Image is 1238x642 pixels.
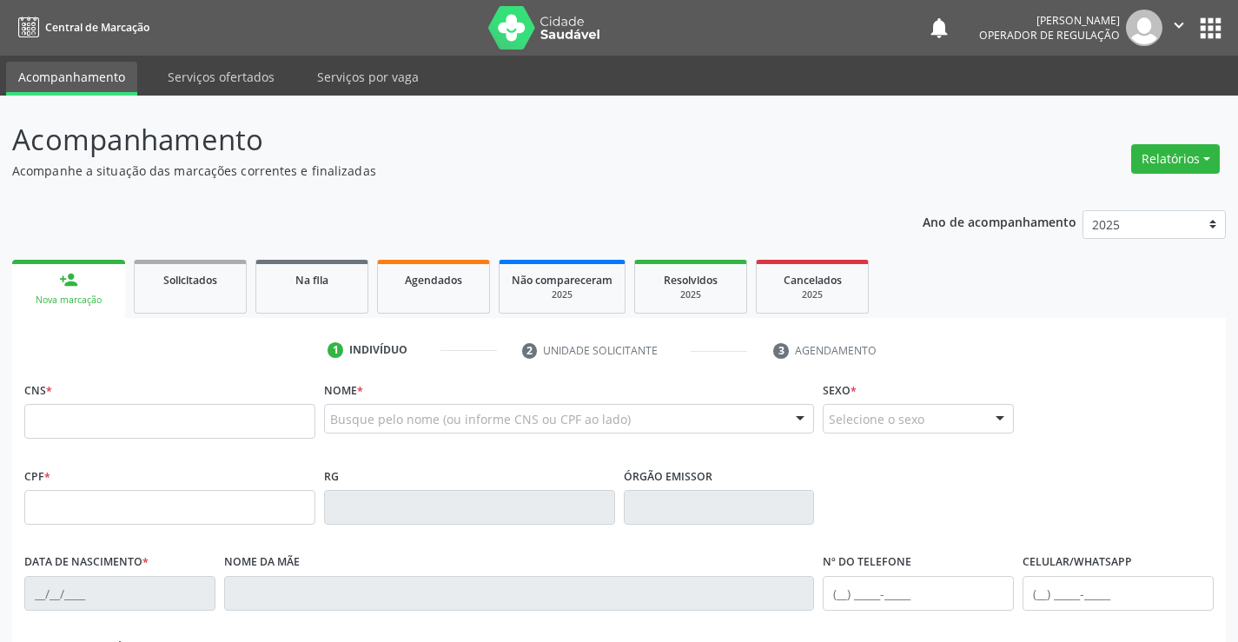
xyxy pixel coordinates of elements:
label: Nº do Telefone [823,549,911,576]
div: 2025 [512,288,612,301]
i:  [1169,16,1188,35]
input: (__) _____-_____ [823,576,1014,611]
label: Data de nascimento [24,549,149,576]
button: notifications [927,16,951,40]
button:  [1162,10,1195,46]
div: person_add [59,270,78,289]
label: Nome da mãe [224,549,300,576]
div: Nova marcação [24,294,113,307]
label: Nome [324,377,363,404]
a: Acompanhamento [6,62,137,96]
button: Relatórios [1131,144,1220,174]
input: (__) _____-_____ [1023,576,1214,611]
span: Cancelados [784,273,842,288]
label: CPF [24,463,50,490]
div: 2025 [647,288,734,301]
p: Acompanhamento [12,118,862,162]
span: Busque pelo nome (ou informe CNS ou CPF ao lado) [330,410,631,428]
label: RG [324,463,339,490]
label: CNS [24,377,52,404]
div: Indivíduo [349,342,407,358]
img: img [1126,10,1162,46]
span: Na fila [295,273,328,288]
span: Agendados [405,273,462,288]
span: Não compareceram [512,273,612,288]
div: 1 [328,342,343,358]
span: Central de Marcação [45,20,149,35]
input: __/__/____ [24,576,215,611]
span: Resolvidos [664,273,718,288]
a: Central de Marcação [12,13,149,42]
a: Serviços por vaga [305,62,431,92]
span: Selecione o sexo [829,410,924,428]
p: Ano de acompanhamento [923,210,1076,232]
div: 2025 [769,288,856,301]
span: Solicitados [163,273,217,288]
a: Serviços ofertados [156,62,287,92]
label: Sexo [823,377,857,404]
label: Órgão emissor [624,463,712,490]
span: Operador de regulação [979,28,1120,43]
div: [PERSON_NAME] [979,13,1120,28]
label: Celular/WhatsApp [1023,549,1132,576]
p: Acompanhe a situação das marcações correntes e finalizadas [12,162,862,180]
button: apps [1195,13,1226,43]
